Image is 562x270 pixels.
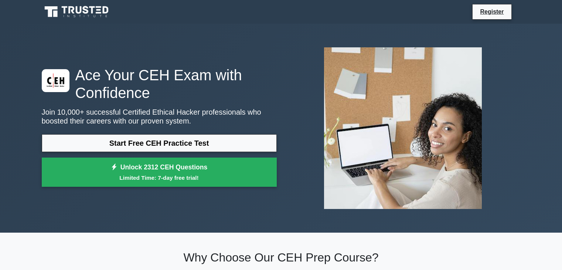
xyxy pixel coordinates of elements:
[42,250,521,264] h2: Why Choose Our CEH Prep Course?
[42,108,277,125] p: Join 10,000+ successful Certified Ethical Hacker professionals who boosted their careers with our...
[476,7,508,16] a: Register
[51,173,268,182] small: Limited Time: 7-day free trial!
[42,66,277,102] h1: Ace Your CEH Exam with Confidence
[42,158,277,187] a: Unlock 2312 CEH QuestionsLimited Time: 7-day free trial!
[42,134,277,152] a: Start Free CEH Practice Test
